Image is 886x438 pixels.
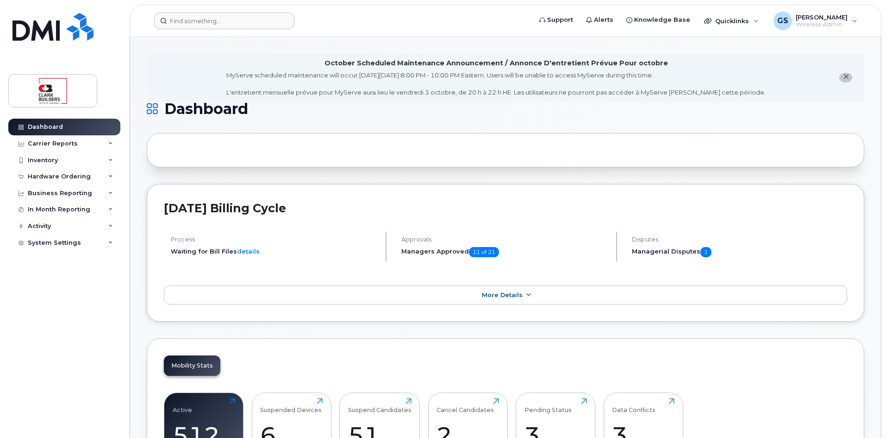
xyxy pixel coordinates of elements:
[260,398,322,413] div: Suspended Devices
[482,292,523,298] span: More Details
[469,247,499,257] span: 11 of 21
[524,398,572,413] div: Pending Status
[700,247,711,257] span: 1
[324,58,668,68] div: October Scheduled Maintenance Announcement / Annonce D'entretient Prévue Pour octobre
[632,236,847,243] h4: Disputes
[839,73,852,83] button: close notification
[237,248,260,255] a: details
[437,398,494,413] div: Cancel Candidates
[226,71,766,97] div: MyServe scheduled maintenance will occur [DATE][DATE] 8:00 PM - 10:00 PM Eastern. Users will be u...
[171,236,378,243] h4: Process
[632,247,847,257] h5: Managerial Disputes
[612,398,655,413] div: Data Conflicts
[401,247,608,257] h5: Managers Approved
[348,398,412,413] div: Suspend Candidates
[164,102,248,116] span: Dashboard
[164,201,847,215] h2: [DATE] Billing Cycle
[173,398,192,413] div: Active
[401,236,608,243] h4: Approvals
[846,398,879,431] iframe: Messenger Launcher
[171,247,378,256] li: Waiting for Bill Files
